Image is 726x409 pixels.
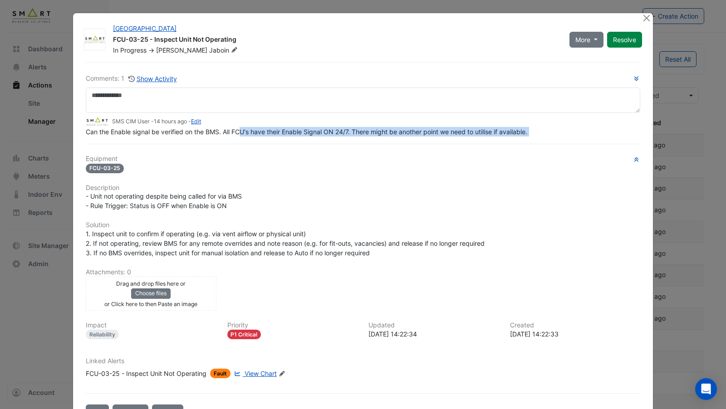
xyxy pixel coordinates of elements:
h6: Updated [368,321,499,329]
span: -> [148,46,154,54]
button: Close [642,13,651,23]
div: P1 Critical [227,330,261,339]
span: Can the Enable signal be verified on the BMS. All FCU's have their Enable Signal ON 24/7. There m... [86,128,527,136]
a: View Chart [232,369,277,378]
button: Show Activity [128,73,177,84]
img: Smart Managed Solutions [84,35,105,44]
span: View Chart [245,370,277,377]
span: More [575,35,590,44]
div: Reliability [86,330,119,339]
span: In Progress [113,46,147,54]
small: or Click here to then Paste an image [104,301,197,307]
button: Resolve [607,32,642,48]
button: Choose files [131,288,171,298]
h6: Description [86,184,640,192]
fa-icon: Edit Linked Alerts [279,370,285,377]
a: Edit [191,118,201,125]
span: [PERSON_NAME] [156,46,207,54]
h6: Equipment [86,155,640,163]
h6: Impact [86,321,216,329]
small: Drag and drop files here or [116,280,186,287]
span: - Unit not operating despite being called for via BMS - Rule Trigger: Status is OFF when Enable i... [86,192,242,209]
h6: Priority [227,321,358,329]
img: Smart Managed Solutions [86,117,108,127]
span: FCU-03-25 [86,164,124,173]
button: More [569,32,603,48]
span: 2025-10-06 14:22:34 [154,118,187,125]
span: Jaboin [209,46,240,55]
div: [DATE] 14:22:33 [510,329,641,339]
h6: Created [510,321,641,329]
div: Comments: 1 [86,73,177,84]
div: FCU-03-25 - Inspect Unit Not Operating [113,35,559,46]
small: SMS CIM User - - [112,117,201,126]
div: [DATE] 14:22:34 [368,329,499,339]
h6: Attachments: 0 [86,268,640,276]
a: [GEOGRAPHIC_DATA] [113,24,177,32]
h6: Linked Alerts [86,357,640,365]
div: FCU-03-25 - Inspect Unit Not Operating [86,369,206,378]
span: 1. Inspect unit to confirm if operating (e.g. via vent airflow or physical unit) 2. If not operat... [86,230,485,257]
h6: Solution [86,221,640,229]
span: Fault [210,369,231,378]
div: Open Intercom Messenger [695,378,717,400]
